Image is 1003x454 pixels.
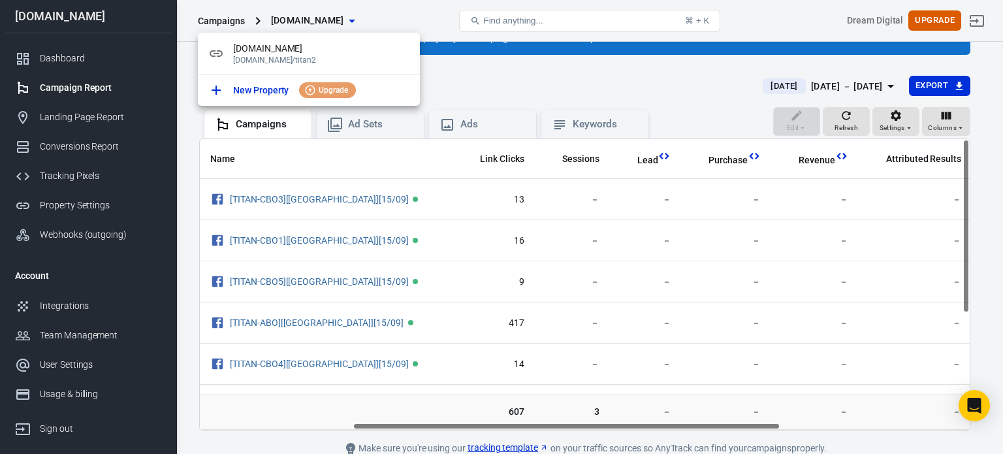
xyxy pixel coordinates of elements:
[233,84,289,97] p: New Property
[233,42,409,56] span: [DOMAIN_NAME]
[233,56,409,65] p: [DOMAIN_NAME]/titan2
[959,390,990,421] div: Open Intercom Messenger
[198,33,420,74] div: [DOMAIN_NAME][DOMAIN_NAME]/titan2
[313,84,353,96] span: Upgrade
